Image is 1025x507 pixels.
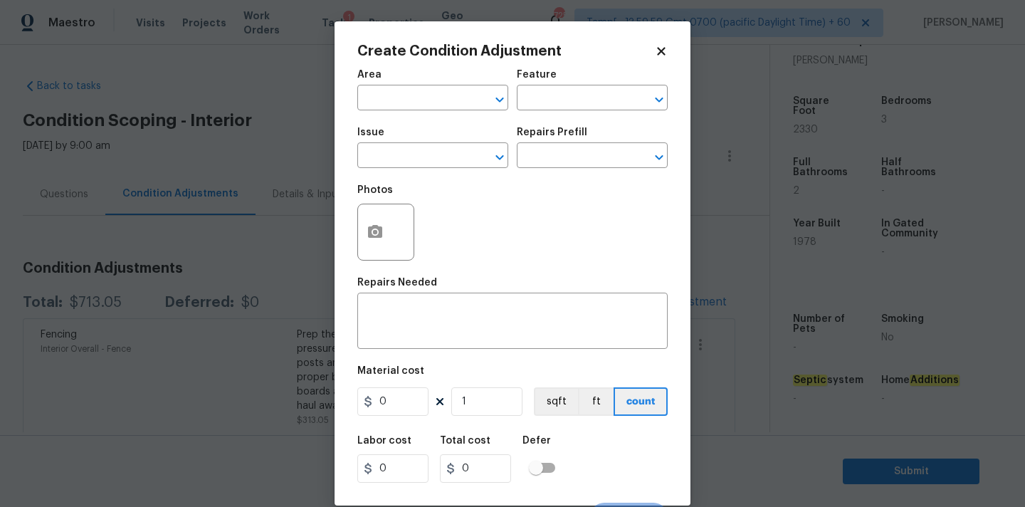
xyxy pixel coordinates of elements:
button: Open [649,147,669,167]
button: ft [578,387,614,416]
h5: Area [357,70,382,80]
h5: Total cost [440,436,490,446]
h2: Create Condition Adjustment [357,44,655,58]
h5: Photos [357,185,393,195]
h5: Feature [517,70,557,80]
h5: Defer [522,436,551,446]
button: Open [490,90,510,110]
h5: Repairs Needed [357,278,437,288]
button: count [614,387,668,416]
button: Open [649,90,669,110]
h5: Repairs Prefill [517,127,587,137]
h5: Material cost [357,366,424,376]
h5: Issue [357,127,384,137]
button: sqft [534,387,578,416]
h5: Labor cost [357,436,411,446]
button: Open [490,147,510,167]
